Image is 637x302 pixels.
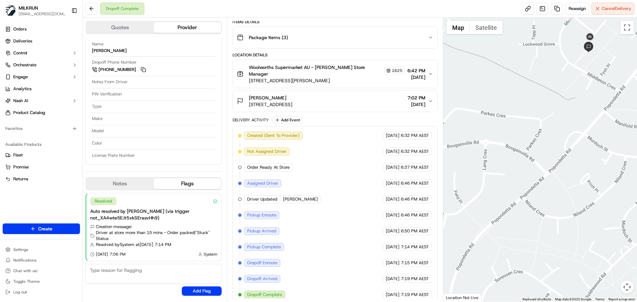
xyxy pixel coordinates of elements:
[233,117,269,123] div: Delivery Activity
[3,107,80,118] a: Product Catalog
[3,287,80,297] button: Log out
[19,5,38,11] button: MILKRUN
[19,11,66,17] button: [EMAIL_ADDRESS][DOMAIN_NAME]
[182,286,222,296] button: Add Flag
[249,64,383,77] span: Woolworths Supermarket AU - [PERSON_NAME] Store Manager
[3,162,80,172] button: Promise
[386,149,399,154] span: [DATE]
[386,180,399,186] span: [DATE]
[3,24,80,34] a: Orders
[386,260,399,266] span: [DATE]
[445,293,467,302] img: Google
[3,123,80,134] div: Favorites
[3,245,80,254] button: Settings
[3,256,80,265] button: Notifications
[13,289,27,295] span: Log out
[154,178,221,189] button: Flags
[96,230,217,242] span: Driver at store more than 15 mins - Order packed | "Stuck" Status
[247,260,277,266] span: Dropoff Enroute
[92,79,128,85] span: Notes From Driver
[407,74,425,81] span: [DATE]
[407,101,425,108] span: [DATE]
[3,3,69,19] button: MILKRUNMILKRUN[EMAIL_ADDRESS][DOMAIN_NAME]
[247,180,278,186] span: Assigned Driver
[3,266,80,275] button: Chat with us!
[447,21,470,34] button: Show street map
[13,62,36,68] span: Orchestrate
[233,19,437,25] div: Items Details
[204,252,217,257] span: System
[92,41,104,47] span: Name
[86,22,154,33] button: Quotes
[401,212,429,218] span: 6:46 PM AEST
[401,133,429,139] span: 6:32 PM AEST
[13,26,27,32] span: Orders
[13,164,29,170] span: Promise
[247,133,300,139] span: Created (Sent To Provider)
[273,116,302,124] button: Add Event
[407,94,425,101] span: 7:02 PM
[96,224,132,230] span: Creation message:
[13,279,40,284] span: Toggle Theme
[249,34,288,41] span: Package Items ( 3 )
[249,94,286,101] span: [PERSON_NAME]
[3,84,80,94] a: Analytics
[386,276,399,282] span: [DATE]
[401,196,429,202] span: 6:46 PM AEST
[3,223,80,234] button: Create
[392,68,402,73] span: 1625
[13,258,36,263] span: Notifications
[247,212,276,218] span: Pickup Enroute
[3,95,80,106] button: Nash AI
[233,52,437,58] div: Location Details
[386,228,399,234] span: [DATE]
[92,152,135,158] span: License Plate Number
[13,110,45,116] span: Product Catalog
[247,276,277,282] span: Dropoff Arrived
[523,297,551,302] button: Keyboard shortcuts
[566,12,575,21] div: 11
[401,276,429,282] span: 7:19 PM AEST
[233,27,437,48] button: Package Items (3)
[555,297,591,301] span: Map data ©2025 Google
[602,6,631,12] span: Cancel Delivery
[401,164,429,170] span: 6:37 PM AEST
[283,196,318,202] span: [PERSON_NAME]
[92,48,127,54] div: [PERSON_NAME]
[92,59,137,65] span: Dropoff Phone Number
[13,152,23,158] span: Fleet
[5,152,77,158] a: Fleet
[92,116,103,122] span: Make
[566,3,589,15] button: Reassign
[595,297,604,301] a: Terms (opens in new tab)
[249,77,404,84] span: [STREET_ADDRESS][PERSON_NAME]
[38,225,52,232] span: Create
[92,140,102,146] span: Color
[249,101,292,108] span: [STREET_ADDRESS]
[90,208,217,221] div: Auto resolved by [PERSON_NAME] (via trigger not_XA4wte5EJt5xkSErasvHh9)
[13,74,28,80] span: Engage
[92,128,104,134] span: Model
[13,86,32,92] span: Analytics
[247,149,287,154] span: Not Assigned Driver
[3,139,80,150] div: Available Products
[247,244,281,250] span: Pickup Complete
[92,66,147,73] button: [PHONE_NUMBER]
[233,60,437,88] button: Woolworths Supermarket AU - [PERSON_NAME] Store Manager1625[STREET_ADDRESS][PERSON_NAME]6:42 PM[D...
[96,252,125,257] span: [DATE] 7:06 PM
[443,293,481,302] div: Location Not Live
[401,292,429,298] span: 7:19 PM AEST
[386,212,399,218] span: [DATE]
[620,280,634,294] button: Map camera controls
[247,292,282,298] span: Dropoff Complete
[3,60,80,70] button: Orchestrate
[3,72,80,82] button: Engage
[3,150,80,160] button: Fleet
[620,21,634,34] button: Toggle fullscreen view
[13,38,32,44] span: Deliveries
[3,48,80,58] button: Control
[608,297,635,301] a: Report a map error
[386,196,399,202] span: [DATE]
